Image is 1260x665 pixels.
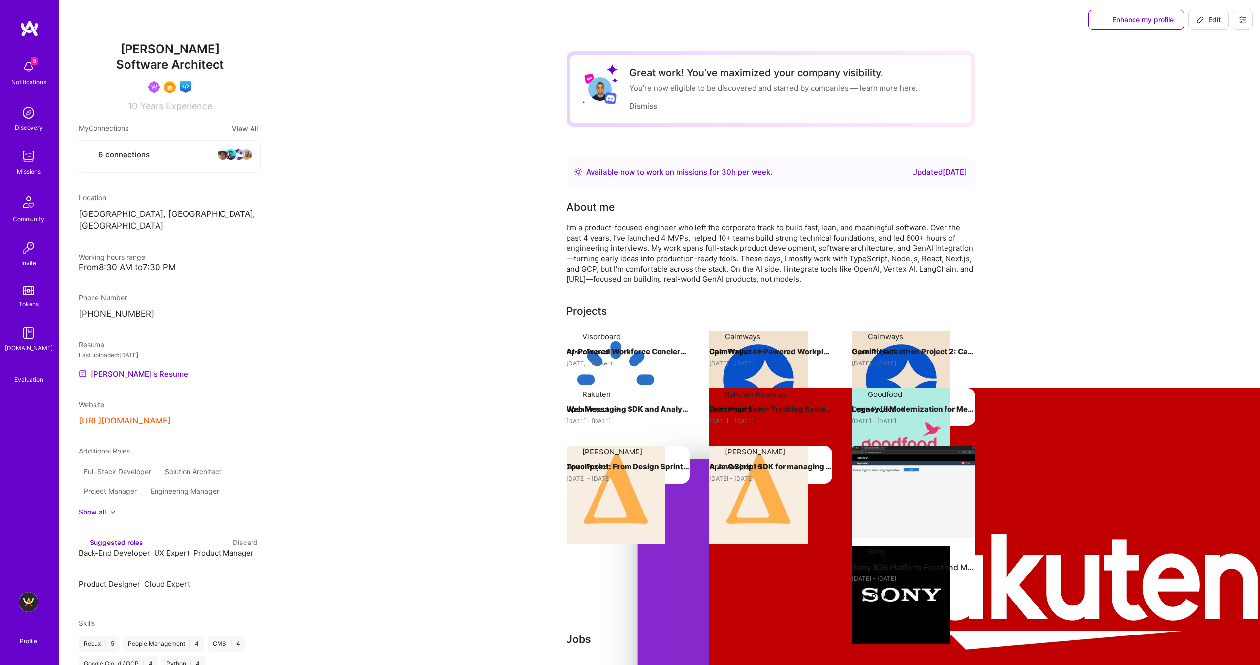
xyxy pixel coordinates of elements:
[613,405,621,413] img: arrow-right
[19,238,38,258] img: Invite
[582,332,621,342] div: Visorboard
[79,253,145,261] span: Working hours range
[852,388,950,486] img: Company logo
[852,546,950,644] img: Company logo
[16,592,41,612] a: A.Team - Grow A.Team's Community & Demand
[756,348,763,356] img: arrow-right
[254,368,261,375] i: icon Close
[868,389,902,399] div: Goodfood
[19,299,39,309] div: Tokens
[709,346,763,357] button: Open Project
[574,168,582,176] img: Availability
[146,484,224,499] div: Engineering Manager
[613,348,621,356] img: arrow-right
[160,464,226,480] div: Solution Architect
[725,447,785,457] div: [PERSON_NAME]
[852,346,906,357] button: Open Project
[19,323,38,343] img: guide book
[567,200,615,214] div: About me
[14,374,43,385] div: Evaluation
[154,548,189,558] span: UX Expert
[230,537,261,548] button: Discard
[79,400,104,409] span: Website
[21,258,36,268] div: Invite
[567,222,975,284] div: I’m a product-focused engineer who left the corporate track to build fast, lean, and meaningful s...
[898,348,906,356] img: arrow-right
[900,83,916,92] a: here
[709,358,832,368] div: [DATE] - [DATE]
[912,166,967,178] div: Updated [DATE]
[157,559,164,566] i: Accept
[852,331,950,429] img: Company logo
[1197,15,1221,25] span: Edit
[25,367,32,374] i: icon SelectionTeam
[19,147,38,166] img: teamwork
[79,484,142,499] div: Project Manager
[586,166,772,178] div: Available now to work on missions for h per week .
[98,150,150,160] span: 6 connections
[17,190,40,214] img: Community
[140,101,212,111] span: Years Experience
[868,332,903,342] div: Calmways
[79,370,87,378] img: Resume
[229,123,261,134] button: View All
[709,404,763,414] button: Open Project
[82,559,89,566] i: Accept
[630,67,918,79] div: Great work! You’ve maximized your company visibility.
[898,405,906,413] img: arrow-right
[233,149,245,160] img: avatar
[87,151,94,158] i: icon Collaborator
[852,591,906,602] button: Open Project
[604,92,617,104] img: Discord logo
[79,464,156,480] div: Full-Stack Developer
[15,122,43,133] div: Discovery
[709,331,808,429] img: Company logo
[79,140,261,173] button: 6 connectionsavataravataravataravatar
[148,81,160,93] img: Been on Mission
[852,404,906,414] button: Open Project
[31,57,38,65] span: 5
[79,579,140,589] span: Product Designer
[852,403,975,416] h4: Legacy UI Modernization for Meal Kit Management
[23,286,34,295] img: tokens
[722,167,731,177] span: 30
[123,636,204,652] div: People Management 4
[79,350,261,360] div: Last uploaded: [DATE]
[79,548,150,558] span: Back-End Developer
[144,579,190,589] span: Cloud Expert
[196,559,204,566] i: Accept
[79,539,86,546] i: icon SuggestedTeams
[147,590,155,597] i: Accept
[79,192,261,203] div: Location
[79,507,106,517] div: Show all
[567,446,665,544] img: Company logo
[79,619,95,627] span: Skills
[1188,10,1229,30] button: Edit
[898,592,906,600] img: arrow-right
[19,103,38,122] img: discovery
[588,77,612,101] img: User Avatar
[756,405,763,413] img: arrow-right
[709,446,808,544] img: Company logo
[82,598,89,605] i: Reject
[567,345,690,358] h4: AI-Powered Workforce Concierge Development
[217,149,229,160] img: avatar
[241,149,252,160] img: avatar
[20,636,37,645] div: Profile
[756,463,763,471] img: arrow-right
[147,598,155,605] i: Reject
[13,214,44,224] div: Community
[567,473,690,484] div: [DATE] - [DATE]
[1099,16,1106,24] i: icon SuggestedTeams
[79,308,261,320] p: [PHONE_NUMBER]
[630,101,657,111] button: Dismiss
[567,403,690,416] h4: Web Messaging SDK and Analytics Tools Development
[567,416,690,426] div: [DATE] - [DATE]
[630,83,918,93] div: You’re now eligible to be discovered and starred by companies — learn more .
[164,81,176,93] img: SelectionTeam
[1099,15,1174,25] span: Enhance my profile
[852,358,975,368] div: [DATE] - [DATE]
[79,42,261,57] span: [PERSON_NAME]
[17,166,41,177] div: Missions
[189,640,191,648] span: |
